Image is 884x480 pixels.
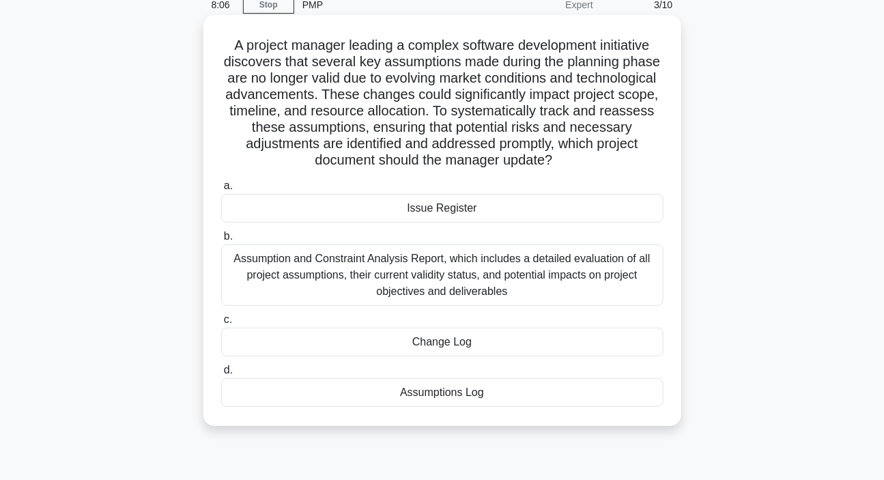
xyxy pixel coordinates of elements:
[224,364,233,376] span: d.
[220,37,665,169] h5: A project manager leading a complex software development initiative discovers that several key as...
[224,230,233,242] span: b.
[224,313,232,325] span: c.
[224,180,233,191] span: a.
[221,244,664,306] div: Assumption and Constraint Analysis Report, which includes a detailed evaluation of all project as...
[221,378,664,407] div: Assumptions Log
[221,328,664,356] div: Change Log
[221,194,664,223] div: Issue Register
